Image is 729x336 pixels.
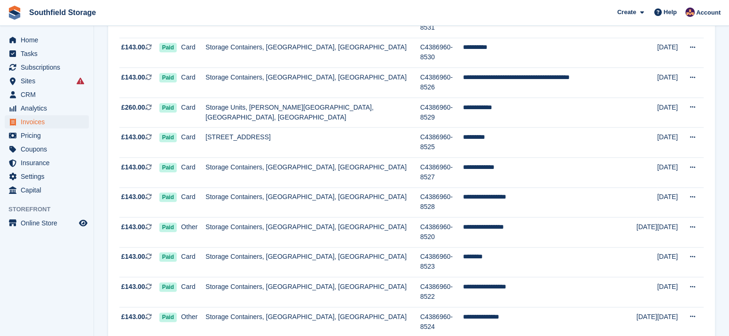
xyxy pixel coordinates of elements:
[5,170,89,183] a: menu
[5,156,89,169] a: menu
[205,128,420,158] td: [STREET_ADDRESS]
[159,133,177,142] span: Paid
[21,156,77,169] span: Insurance
[657,247,684,277] td: [DATE]
[420,217,463,248] td: C4386960-8520
[205,38,420,68] td: Storage Containers, [GEOGRAPHIC_DATA], [GEOGRAPHIC_DATA]
[121,162,145,172] span: £143.00
[181,247,205,277] td: Card
[420,247,463,277] td: C4386960-8523
[181,97,205,128] td: Card
[159,43,177,52] span: Paid
[25,5,100,20] a: Southfield Storage
[181,157,205,187] td: Card
[664,8,677,17] span: Help
[420,38,463,68] td: C4386960-8530
[159,192,177,202] span: Paid
[205,277,420,307] td: Storage Containers, [GEOGRAPHIC_DATA], [GEOGRAPHIC_DATA]
[121,252,145,262] span: £143.00
[181,217,205,248] td: Other
[181,277,205,307] td: Card
[657,187,684,217] td: [DATE]
[617,8,636,17] span: Create
[121,72,145,82] span: £143.00
[205,97,420,128] td: Storage Units, [PERSON_NAME][GEOGRAPHIC_DATA], [GEOGRAPHIC_DATA], [GEOGRAPHIC_DATA]
[657,128,684,158] td: [DATE]
[657,157,684,187] td: [DATE]
[21,102,77,115] span: Analytics
[636,217,657,248] td: [DATE]
[5,88,89,101] a: menu
[205,68,420,98] td: Storage Containers, [GEOGRAPHIC_DATA], [GEOGRAPHIC_DATA]
[159,282,177,292] span: Paid
[657,277,684,307] td: [DATE]
[5,47,89,60] a: menu
[5,216,89,230] a: menu
[21,216,77,230] span: Online Store
[420,157,463,187] td: C4386960-8527
[121,222,145,232] span: £143.00
[21,74,77,88] span: Sites
[21,115,77,128] span: Invoices
[657,97,684,128] td: [DATE]
[420,68,463,98] td: C4386960-8526
[159,312,177,322] span: Paid
[420,128,463,158] td: C4386960-8525
[685,8,695,17] img: Sharon Law
[205,217,420,248] td: Storage Containers, [GEOGRAPHIC_DATA], [GEOGRAPHIC_DATA]
[5,115,89,128] a: menu
[420,187,463,217] td: C4386960-8528
[159,73,177,82] span: Paid
[205,187,420,217] td: Storage Containers, [GEOGRAPHIC_DATA], [GEOGRAPHIC_DATA]
[21,33,77,47] span: Home
[21,184,77,197] span: Capital
[696,8,721,17] span: Account
[21,47,77,60] span: Tasks
[21,88,77,101] span: CRM
[121,192,145,202] span: £143.00
[5,184,89,197] a: menu
[159,103,177,112] span: Paid
[8,6,22,20] img: stora-icon-8386f47178a22dfd0bd8f6a31ec36ba5ce8667c1dd55bd0f319d3a0aa187defe.svg
[5,61,89,74] a: menu
[8,205,94,214] span: Storefront
[159,223,177,232] span: Paid
[657,68,684,98] td: [DATE]
[5,33,89,47] a: menu
[657,38,684,68] td: [DATE]
[5,74,89,88] a: menu
[121,42,145,52] span: £143.00
[21,129,77,142] span: Pricing
[5,102,89,115] a: menu
[121,132,145,142] span: £143.00
[78,217,89,229] a: Preview store
[121,312,145,322] span: £143.00
[420,97,463,128] td: C4386960-8529
[159,163,177,172] span: Paid
[21,61,77,74] span: Subscriptions
[21,170,77,183] span: Settings
[181,68,205,98] td: Card
[159,252,177,262] span: Paid
[181,38,205,68] td: Card
[181,187,205,217] td: Card
[420,277,463,307] td: C4386960-8522
[121,103,145,112] span: £260.00
[21,143,77,156] span: Coupons
[205,157,420,187] td: Storage Containers, [GEOGRAPHIC_DATA], [GEOGRAPHIC_DATA]
[181,128,205,158] td: Card
[657,217,684,248] td: [DATE]
[77,77,84,85] i: Smart entry sync failures have occurred
[205,247,420,277] td: Storage Containers, [GEOGRAPHIC_DATA], [GEOGRAPHIC_DATA]
[5,129,89,142] a: menu
[121,282,145,292] span: £143.00
[5,143,89,156] a: menu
